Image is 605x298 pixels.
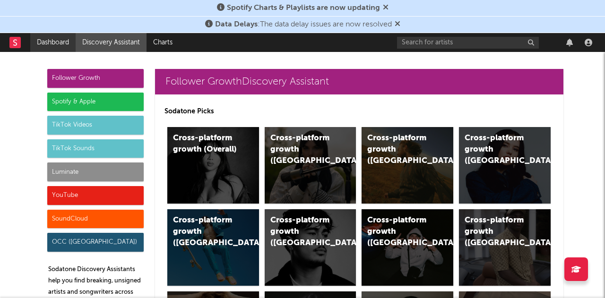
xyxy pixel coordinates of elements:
[395,21,400,28] span: Dismiss
[147,33,179,52] a: Charts
[164,106,554,117] p: Sodatone Picks
[459,127,551,204] a: Cross-platform growth ([GEOGRAPHIC_DATA])
[47,186,144,205] div: YouTube
[227,4,380,12] span: Spotify Charts & Playlists are now updating
[270,215,335,249] div: Cross-platform growth ([GEOGRAPHIC_DATA])
[367,215,432,249] div: Cross-platform growth ([GEOGRAPHIC_DATA]/GSA)
[167,127,259,204] a: Cross-platform growth (Overall)
[383,4,389,12] span: Dismiss
[30,33,76,52] a: Dashboard
[397,37,539,49] input: Search for artists
[47,93,144,111] div: Spotify & Apple
[47,116,144,135] div: TikTok Videos
[173,215,237,249] div: Cross-platform growth ([GEOGRAPHIC_DATA])
[459,209,551,286] a: Cross-platform growth ([GEOGRAPHIC_DATA])
[47,210,144,229] div: SoundCloud
[47,139,144,158] div: TikTok Sounds
[362,209,453,286] a: Cross-platform growth ([GEOGRAPHIC_DATA]/GSA)
[47,233,144,252] div: OCC ([GEOGRAPHIC_DATA])
[265,209,356,286] a: Cross-platform growth ([GEOGRAPHIC_DATA])
[173,133,237,155] div: Cross-platform growth (Overall)
[155,69,563,94] a: Follower GrowthDiscovery Assistant
[76,33,147,52] a: Discovery Assistant
[215,21,392,28] span: : The data delay issues are now resolved
[362,127,453,204] a: Cross-platform growth ([GEOGRAPHIC_DATA])
[215,21,258,28] span: Data Delays
[265,127,356,204] a: Cross-platform growth ([GEOGRAPHIC_DATA])
[270,133,335,167] div: Cross-platform growth ([GEOGRAPHIC_DATA])
[465,215,529,249] div: Cross-platform growth ([GEOGRAPHIC_DATA])
[465,133,529,167] div: Cross-platform growth ([GEOGRAPHIC_DATA])
[167,209,259,286] a: Cross-platform growth ([GEOGRAPHIC_DATA])
[47,69,144,88] div: Follower Growth
[47,162,144,181] div: Luminate
[367,133,432,167] div: Cross-platform growth ([GEOGRAPHIC_DATA])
